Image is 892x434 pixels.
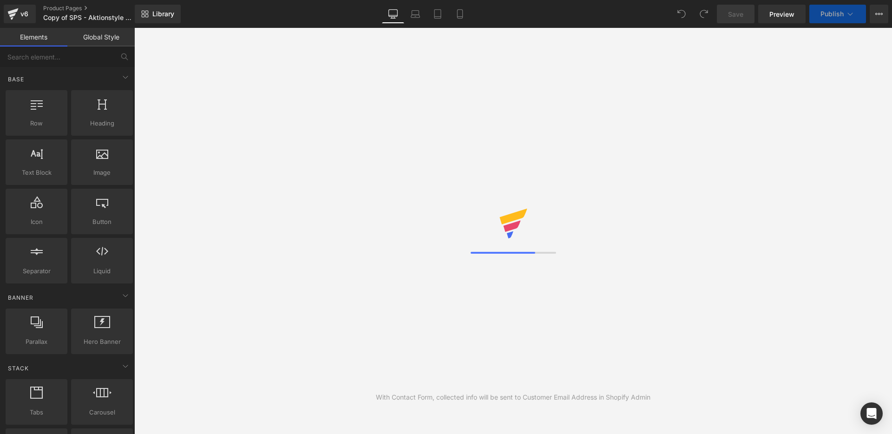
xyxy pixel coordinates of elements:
a: Tablet [426,5,449,23]
span: Library [152,10,174,18]
span: Heading [74,118,130,128]
span: Parallax [8,337,65,347]
a: Mobile [449,5,471,23]
span: Carousel [74,408,130,417]
div: Open Intercom Messenger [860,402,883,425]
span: Save [728,9,743,19]
a: Product Pages [43,5,150,12]
span: Copy of SPS - Aktionstyle CRO [43,14,132,21]
span: Hero Banner [74,337,130,347]
span: Text Block [8,168,65,178]
a: v6 [4,5,36,23]
span: Separator [8,266,65,276]
span: Publish [820,10,844,18]
a: Desktop [382,5,404,23]
a: Laptop [404,5,426,23]
span: Button [74,217,130,227]
span: Preview [769,9,794,19]
a: Global Style [67,28,135,46]
a: New Library [135,5,181,23]
span: Tabs [8,408,65,417]
button: More [870,5,888,23]
span: Image [74,168,130,178]
span: Icon [8,217,65,227]
a: Preview [758,5,806,23]
span: Base [7,75,25,84]
div: v6 [19,8,30,20]
span: Row [8,118,65,128]
span: Banner [7,293,34,302]
div: With Contact Form, collected info will be sent to Customer Email Address in Shopify Admin [376,392,650,402]
button: Redo [695,5,713,23]
span: Liquid [74,266,130,276]
button: Undo [672,5,691,23]
button: Publish [809,5,866,23]
span: Stack [7,364,30,373]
